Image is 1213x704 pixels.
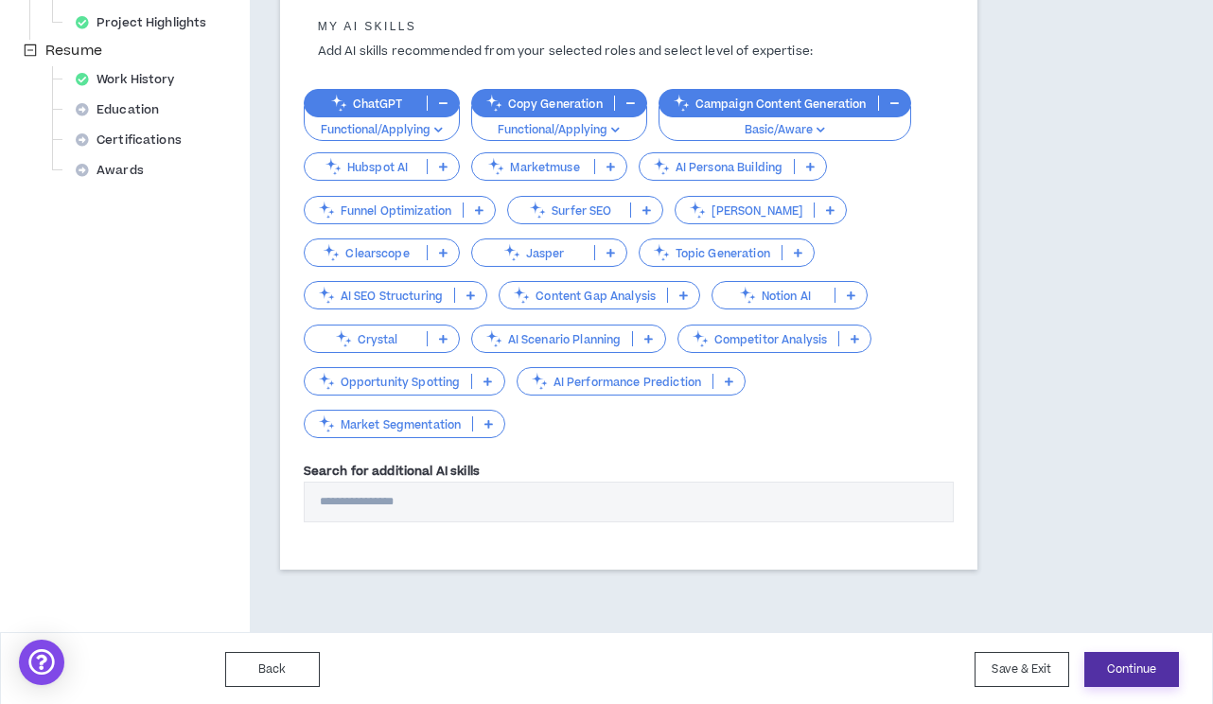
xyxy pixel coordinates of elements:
[68,157,163,184] div: Awards
[676,203,814,218] p: [PERSON_NAME]
[305,375,472,389] p: Opportunity Spotting
[640,246,782,260] p: Topic Generation
[472,160,594,174] p: Marketmuse
[508,203,630,218] p: Surfer SEO
[659,106,911,142] button: Basic/Aware
[316,122,448,139] p: Functional/Applying
[305,246,427,260] p: Clearscope
[304,43,954,61] p: Add AI skills recommended from your selected roles and select level of expertise:
[659,97,878,111] p: Campaign Content Generation
[305,160,427,174] p: Hubspot AI
[471,106,647,142] button: Functional/Applying
[24,44,37,57] span: minus-square
[68,127,201,153] div: Certifications
[483,122,635,139] p: Functional/Applying
[1084,652,1179,687] button: Continue
[42,40,106,62] span: Resume
[304,106,460,142] button: Functional/Applying
[304,463,480,480] label: Search for additional AI skills
[472,97,614,111] p: Copy Generation
[68,9,225,36] div: Project Highlights
[678,332,839,346] p: Competitor Analysis
[305,203,464,218] p: Funnel Optimization
[640,160,795,174] p: AI Persona Building
[304,20,954,33] h5: My AI skills
[472,246,594,260] p: Jasper
[68,66,194,93] div: Work History
[305,97,427,111] p: ChatGPT
[472,332,633,346] p: AI Scenario Planning
[19,640,64,685] div: Open Intercom Messenger
[305,332,427,346] p: Crystal
[975,652,1069,687] button: Save & Exit
[518,375,713,389] p: AI Performance Prediction
[68,97,178,123] div: Education
[500,289,667,303] p: Content Gap Analysis
[305,289,455,303] p: AI SEO Structuring
[305,417,473,431] p: Market Segmentation
[225,652,320,687] button: Back
[712,289,835,303] p: Notion AI
[45,41,102,61] span: Resume
[671,122,899,139] p: Basic/Aware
